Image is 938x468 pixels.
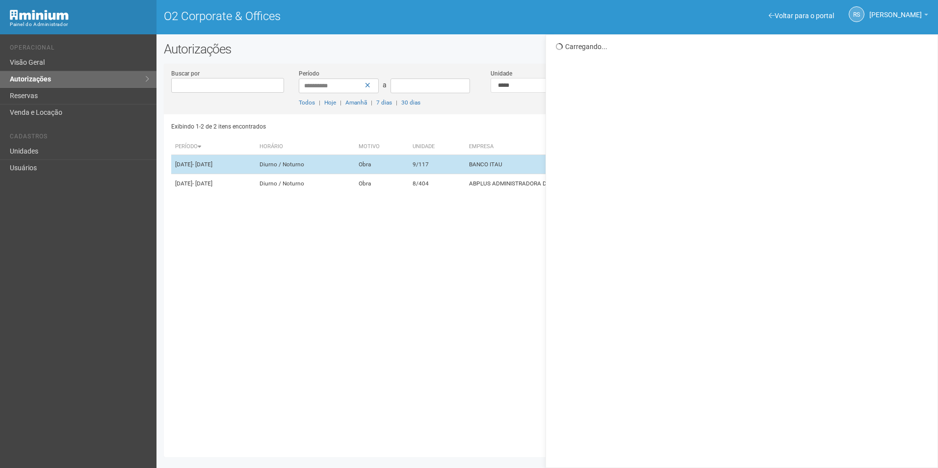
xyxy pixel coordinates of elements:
th: Unidade [409,139,465,155]
td: ABPLUS ADMINISTRADORA DE BENEFÍCIOS [465,174,695,193]
td: Diurno / Noturno [256,155,354,174]
td: [DATE] [171,155,256,174]
th: Horário [256,139,354,155]
td: Diurno / Noturno [256,174,354,193]
a: RS [849,6,864,22]
span: | [396,99,397,106]
a: [PERSON_NAME] [869,12,928,20]
a: Amanhã [345,99,367,106]
span: | [319,99,320,106]
td: 8/404 [409,174,465,193]
li: Cadastros [10,133,149,143]
label: Unidade [491,69,512,78]
th: Motivo [355,139,409,155]
span: Rayssa Soares Ribeiro [869,1,922,19]
div: Painel do Administrador [10,20,149,29]
span: - [DATE] [192,180,212,187]
label: Período [299,69,319,78]
div: Exibindo 1-2 de 2 itens encontrados [171,119,545,134]
h1: O2 Corporate & Offices [164,10,540,23]
a: Todos [299,99,315,106]
td: [DATE] [171,174,256,193]
a: Voltar para o portal [769,12,834,20]
label: Buscar por [171,69,200,78]
td: BANCO ITAU [465,155,695,174]
td: 9/117 [409,155,465,174]
a: 7 dias [376,99,392,106]
th: Período [171,139,256,155]
h2: Autorizações [164,42,931,56]
span: | [340,99,341,106]
span: a [383,81,387,89]
a: 30 dias [401,99,420,106]
a: Hoje [324,99,336,106]
span: - [DATE] [192,161,212,168]
td: Obra [355,174,409,193]
td: Obra [355,155,409,174]
img: Minium [10,10,69,20]
th: Empresa [465,139,695,155]
span: | [371,99,372,106]
li: Operacional [10,44,149,54]
div: Carregando... [556,42,930,51]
